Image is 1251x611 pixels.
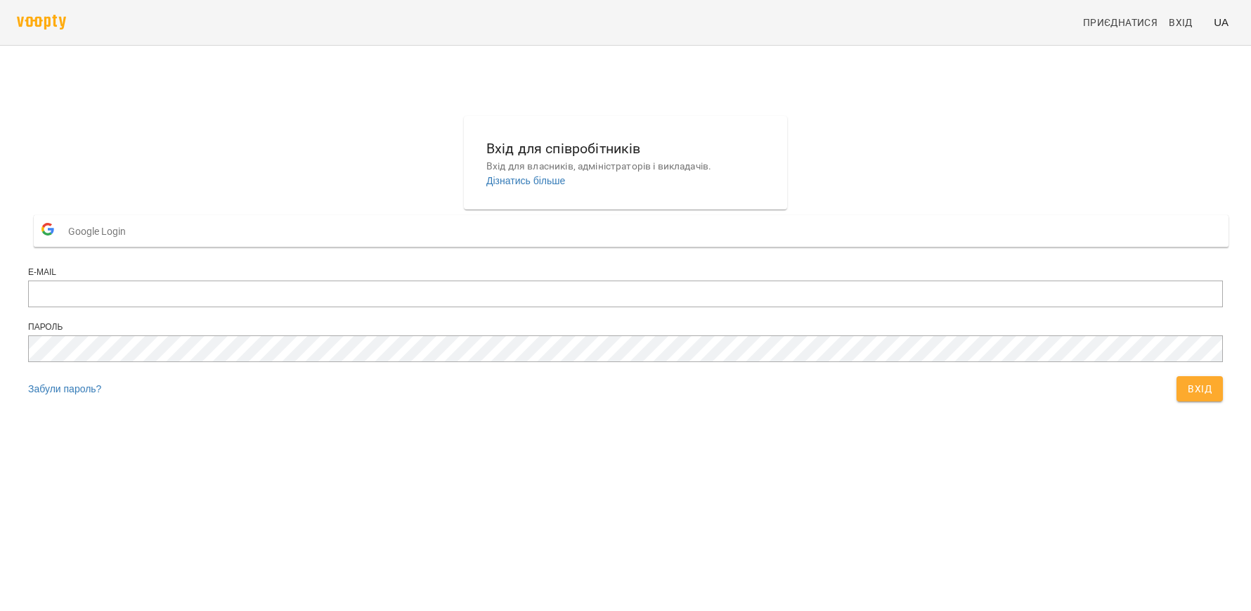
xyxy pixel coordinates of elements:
span: Google Login [68,217,133,245]
span: Вхід [1188,380,1212,397]
button: Google Login [34,215,1229,247]
button: UA [1208,9,1234,35]
h6: Вхід для співробітників [486,138,765,160]
a: Дізнатись більше [486,175,565,186]
a: Забули пароль? [28,383,101,394]
span: Приєднатися [1083,14,1158,31]
span: Вхід [1169,14,1193,31]
div: E-mail [28,266,1223,278]
a: Вхід [1163,10,1208,35]
span: UA [1214,15,1229,30]
button: Вхід для співробітниківВхід для власників, адміністраторів і викладачів.Дізнатись більше [475,127,776,199]
div: Пароль [28,321,1223,333]
button: Вхід [1177,376,1223,401]
a: Приєднатися [1077,10,1163,35]
img: voopty.png [17,15,66,30]
p: Вхід для власників, адміністраторів і викладачів. [486,160,765,174]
